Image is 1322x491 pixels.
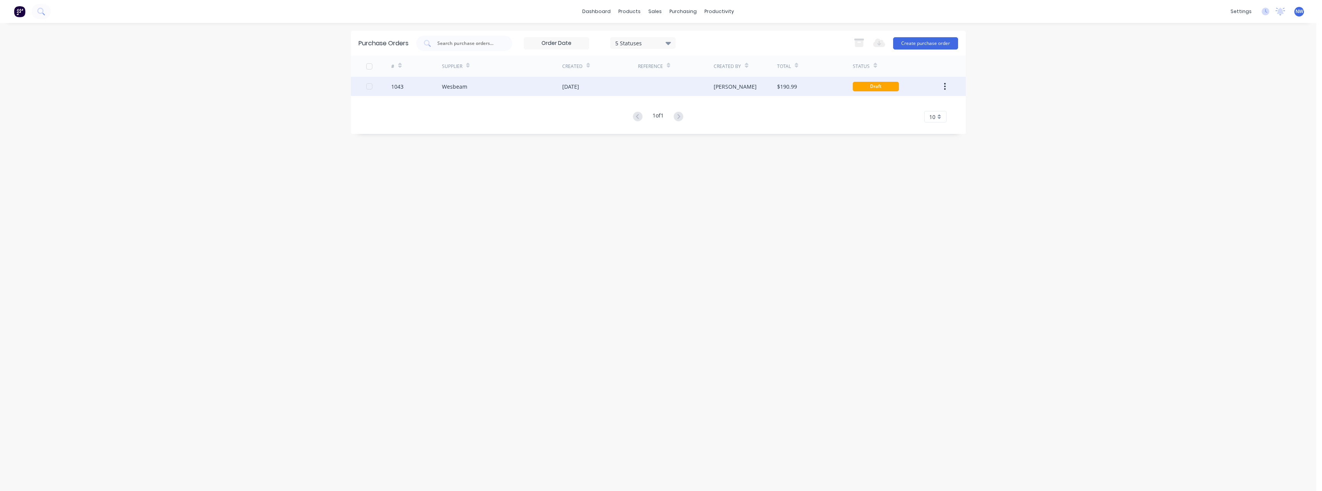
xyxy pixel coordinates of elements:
[653,111,664,122] div: 1 of 1
[893,37,958,50] button: Create purchase order
[578,6,614,17] a: dashboard
[777,83,797,91] div: $190.99
[524,38,589,49] input: Order Date
[442,63,462,70] div: Supplier
[1296,465,1314,483] iframe: Intercom live chat
[853,63,870,70] div: Status
[701,6,738,17] div: productivity
[1227,6,1256,17] div: settings
[644,6,666,17] div: sales
[437,40,500,47] input: Search purchase orders...
[853,82,899,91] div: Draft
[638,63,663,70] div: Reference
[714,83,757,91] div: [PERSON_NAME]
[1295,8,1303,15] span: NW
[666,6,701,17] div: purchasing
[929,113,935,121] span: 10
[714,63,741,70] div: Created By
[442,83,467,91] div: Wesbeam
[14,6,25,17] img: Factory
[614,6,644,17] div: products
[562,83,579,91] div: [DATE]
[562,63,583,70] div: Created
[391,83,404,91] div: 1043
[777,63,791,70] div: Total
[391,63,394,70] div: #
[615,39,670,47] div: 5 Statuses
[359,39,409,48] div: Purchase Orders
